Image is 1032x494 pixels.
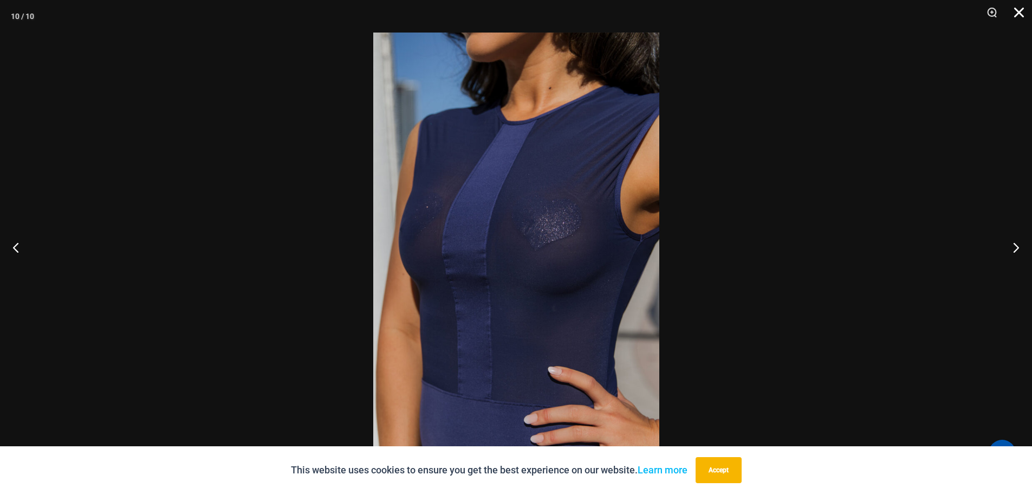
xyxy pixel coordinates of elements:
p: This website uses cookies to ensure you get the best experience on our website. [291,462,687,478]
button: Next [991,220,1032,274]
div: 10 / 10 [11,8,34,24]
button: Accept [696,457,742,483]
a: Learn more [638,464,687,476]
img: Desire Me Navy 5192 Dress 14 [373,33,659,461]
